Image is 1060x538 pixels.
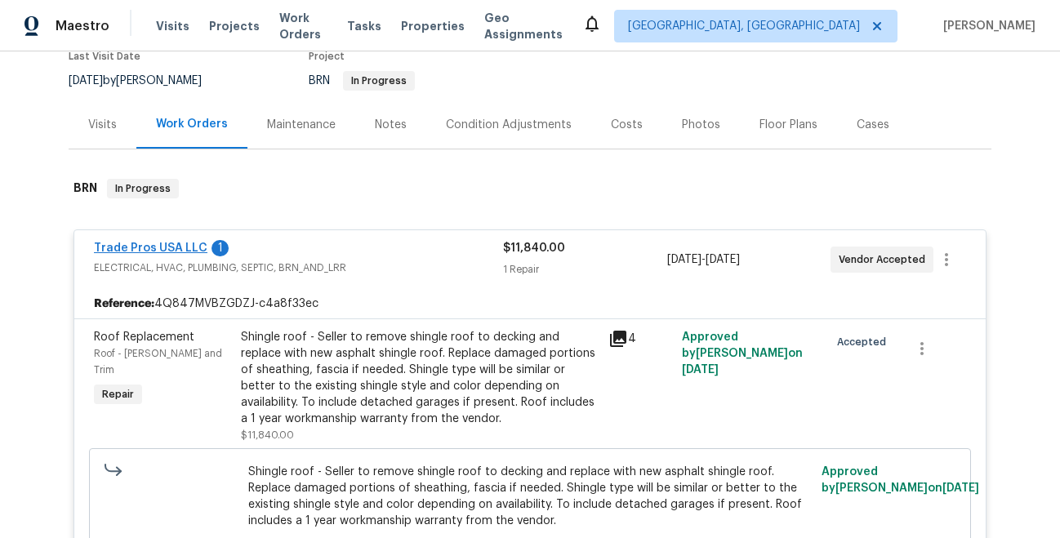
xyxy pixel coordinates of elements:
[759,117,817,133] div: Floor Plans
[74,289,986,318] div: 4Q847MVBZGDZJ-c4a8f33ec
[309,75,415,87] span: BRN
[839,251,932,268] span: Vendor Accepted
[69,162,991,215] div: BRN In Progress
[56,18,109,34] span: Maestro
[94,331,194,343] span: Roof Replacement
[503,242,565,254] span: $11,840.00
[209,18,260,34] span: Projects
[837,334,893,350] span: Accepted
[484,10,563,42] span: Geo Assignments
[503,261,666,278] div: 1 Repair
[88,117,117,133] div: Visits
[682,117,720,133] div: Photos
[682,331,803,376] span: Approved by [PERSON_NAME] on
[667,254,701,265] span: [DATE]
[942,482,979,494] span: [DATE]
[96,386,140,402] span: Repair
[608,329,672,349] div: 4
[69,51,140,61] span: Last Visit Date
[94,260,503,276] span: ELECTRICAL, HVAC, PLUMBING, SEPTIC, BRN_AND_LRR
[69,75,103,87] span: [DATE]
[73,179,97,198] h6: BRN
[857,117,889,133] div: Cases
[94,349,222,375] span: Roof - [PERSON_NAME] and Trim
[156,18,189,34] span: Visits
[248,464,813,529] span: Shingle roof - Seller to remove shingle roof to decking and replace with new asphalt shingle roof...
[156,116,228,132] div: Work Orders
[682,364,719,376] span: [DATE]
[267,117,336,133] div: Maintenance
[628,18,860,34] span: [GEOGRAPHIC_DATA], [GEOGRAPHIC_DATA]
[611,117,643,133] div: Costs
[241,430,294,440] span: $11,840.00
[212,240,229,256] div: 1
[69,71,221,91] div: by [PERSON_NAME]
[706,254,740,265] span: [DATE]
[94,242,207,254] a: Trade Pros USA LLC
[279,10,327,42] span: Work Orders
[937,18,1036,34] span: [PERSON_NAME]
[822,466,979,494] span: Approved by [PERSON_NAME] on
[667,251,740,268] span: -
[309,51,345,61] span: Project
[347,20,381,32] span: Tasks
[241,329,599,427] div: Shingle roof - Seller to remove shingle roof to decking and replace with new asphalt shingle roof...
[375,117,407,133] div: Notes
[109,180,177,197] span: In Progress
[446,117,572,133] div: Condition Adjustments
[94,296,154,312] b: Reference:
[345,76,413,86] span: In Progress
[401,18,465,34] span: Properties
